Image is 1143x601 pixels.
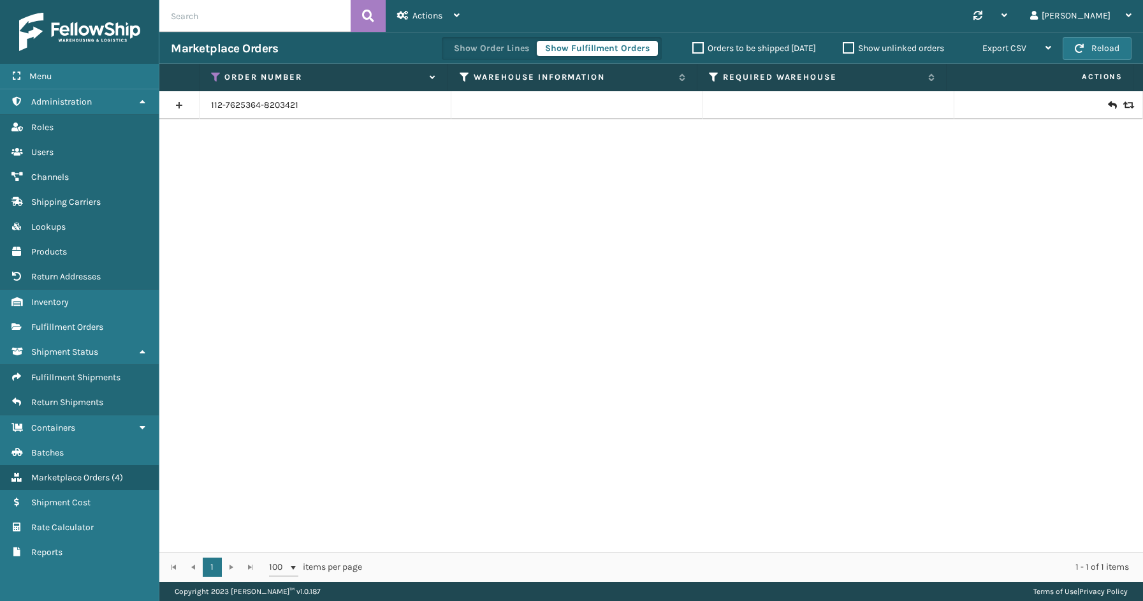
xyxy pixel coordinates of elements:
span: Fulfillment Orders [31,322,103,332]
p: Copyright 2023 [PERSON_NAME]™ v 1.0.187 [175,582,321,601]
span: Fulfillment Shipments [31,372,120,383]
span: Containers [31,422,75,433]
span: Rate Calculator [31,522,94,533]
span: Marketplace Orders [31,472,110,483]
span: Return Shipments [31,397,103,408]
span: Reports [31,547,62,558]
i: Create Return Label [1108,99,1116,112]
span: Shipping Carriers [31,197,101,207]
a: Terms of Use [1033,587,1077,596]
span: items per page [269,558,362,577]
button: Show Fulfillment Orders [537,41,658,56]
label: Orders to be shipped [DATE] [692,43,816,54]
span: Users [31,147,54,158]
a: 1 [203,558,222,577]
span: Products [31,246,67,257]
span: Actions [412,10,442,21]
div: | [1033,582,1128,601]
label: Required Warehouse [723,71,922,83]
span: Return Addresses [31,271,101,282]
span: Export CSV [982,43,1026,54]
span: Batches [31,447,64,458]
span: ( 4 ) [112,472,123,483]
span: Inventory [31,297,69,308]
button: Reload [1063,37,1132,60]
span: Shipment Cost [31,497,91,508]
label: Show unlinked orders [843,43,944,54]
span: Shipment Status [31,346,98,357]
span: Roles [31,122,54,133]
a: 112-7625364-8203421 [211,99,298,112]
button: Show Order Lines [446,41,537,56]
label: Order Number [224,71,423,83]
div: 1 - 1 of 1 items [380,561,1129,574]
img: logo [19,13,140,51]
span: Administration [31,96,92,107]
span: Lookups [31,221,66,232]
i: Replace [1123,101,1131,110]
span: Channels [31,172,69,182]
a: Privacy Policy [1079,587,1128,596]
label: Warehouse Information [474,71,673,83]
h3: Marketplace Orders [171,41,278,56]
span: Menu [29,71,52,82]
span: Actions [950,66,1130,87]
span: 100 [269,561,288,574]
